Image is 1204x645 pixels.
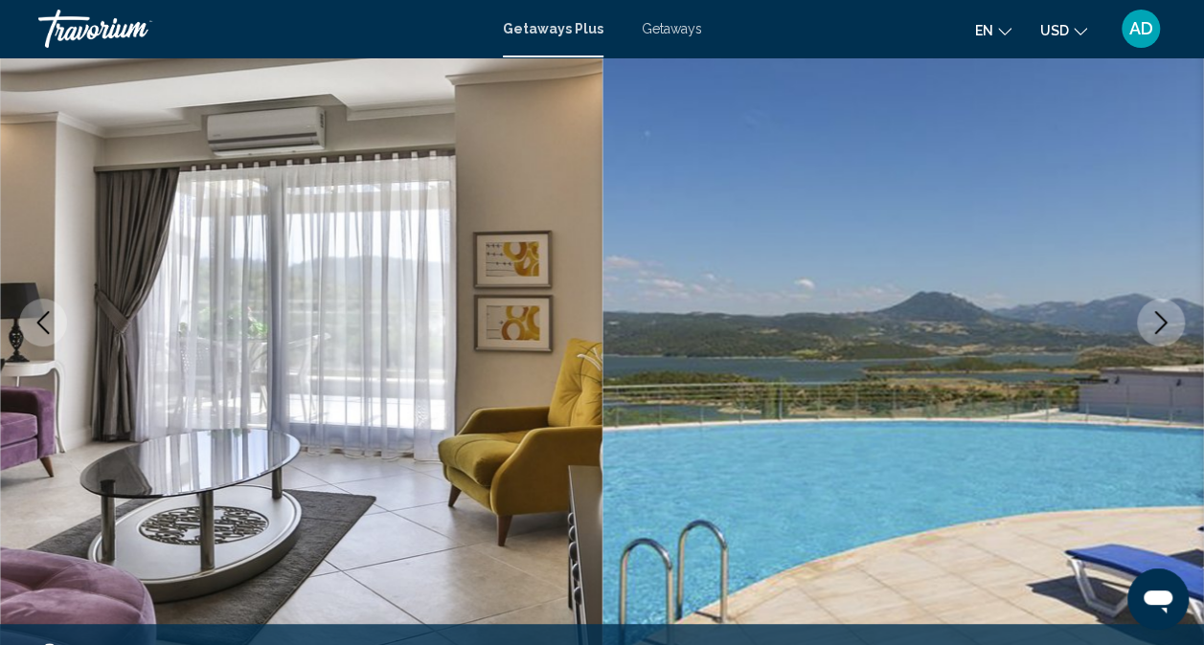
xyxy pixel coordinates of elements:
a: Getaways [642,21,702,36]
button: User Menu [1116,9,1166,49]
button: Change currency [1040,16,1087,44]
span: USD [1040,23,1069,38]
span: en [975,23,993,38]
button: Next image [1137,299,1185,346]
iframe: Button to launch messaging window [1127,568,1189,630]
button: Change language [975,16,1011,44]
button: Previous image [19,299,67,346]
span: AD [1129,19,1153,38]
a: Getaways Plus [503,21,603,36]
a: Travorium [38,10,484,48]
